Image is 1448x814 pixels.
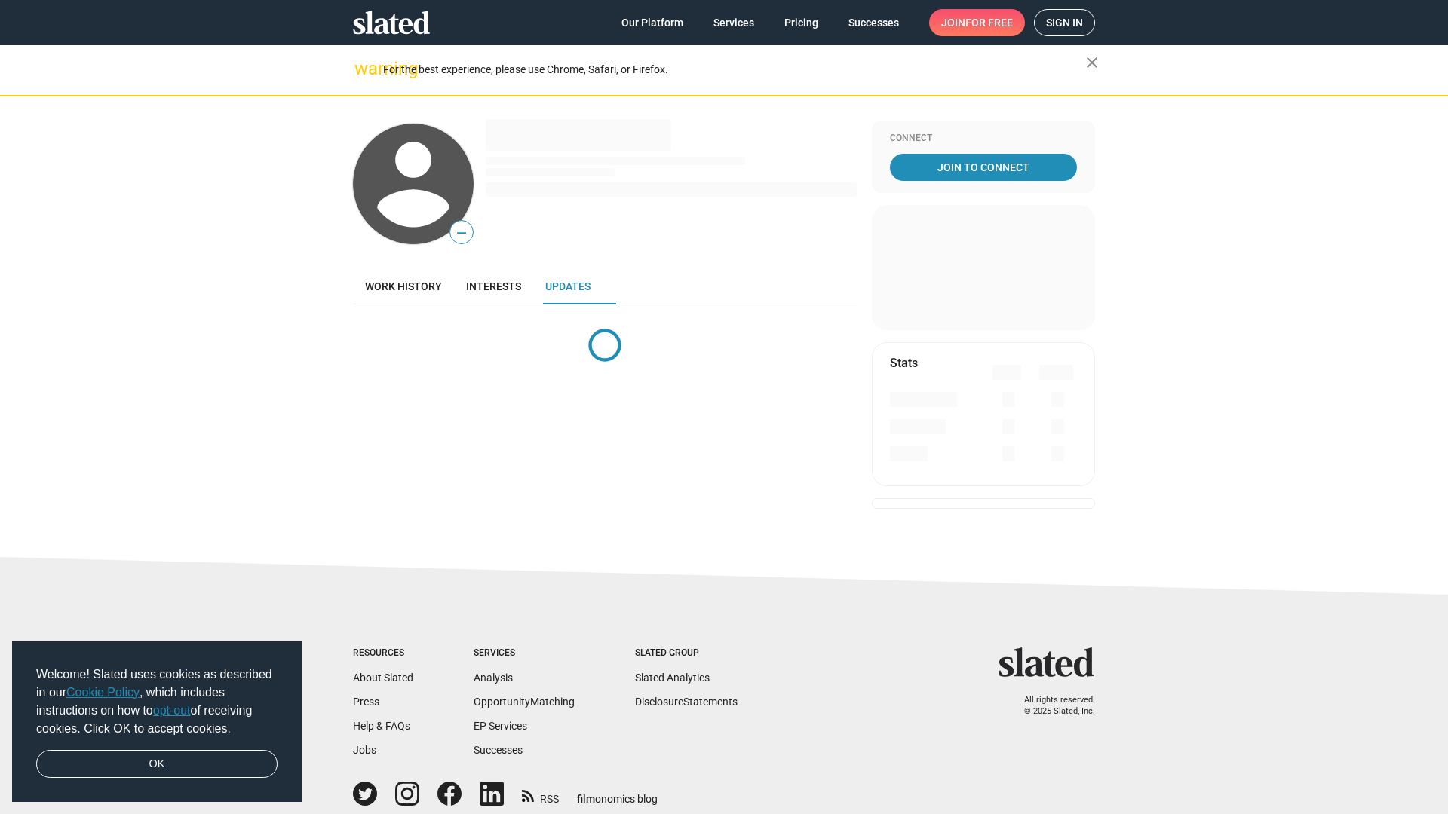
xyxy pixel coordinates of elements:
a: opt-out [153,704,191,717]
a: Our Platform [609,9,695,36]
span: — [450,223,473,243]
span: Welcome! Slated uses cookies as described in our , which includes instructions on how to of recei... [36,666,278,738]
a: Updates [533,268,603,304]
span: for free [965,9,1013,36]
a: Interests [454,268,533,304]
span: film [577,793,595,805]
a: Press [353,696,379,708]
a: Slated Analytics [635,672,710,684]
a: Join To Connect [890,154,1077,181]
span: Our Platform [621,9,683,36]
a: Work history [353,268,454,304]
a: filmonomics blog [577,780,658,806]
a: Cookie Policy [66,686,140,699]
mat-card-title: Stats [890,355,918,371]
a: Analysis [474,672,513,684]
a: Jobs [353,744,376,756]
div: Resources [353,647,413,659]
span: Sign in [1046,10,1083,35]
a: Help & FAQs [353,720,410,732]
a: OpportunityMatching [474,696,575,708]
a: Successes [474,744,523,756]
span: Services [713,9,754,36]
span: Join To Connect [893,154,1074,181]
span: Updates [545,280,591,292]
a: RSS [522,783,559,806]
span: Join [941,9,1013,36]
mat-icon: close [1083,54,1101,72]
div: For the best experience, please use Chrome, Safari, or Firefox. [383,60,1086,80]
a: About Slated [353,672,413,684]
span: Successes [848,9,899,36]
span: Work history [365,280,442,292]
div: Services [474,647,575,659]
p: All rights reserved. © 2025 Slated, Inc. [1008,695,1095,717]
a: DisclosureStatements [635,696,738,708]
a: Joinfor free [929,9,1025,36]
span: Pricing [784,9,818,36]
a: dismiss cookie message [36,750,278,779]
a: Successes [836,9,911,36]
div: Connect [890,133,1077,145]
div: cookieconsent [12,641,302,803]
a: EP Services [474,720,527,732]
span: Interests [466,280,521,292]
a: Services [701,9,766,36]
a: Pricing [772,9,830,36]
a: Sign in [1034,9,1095,36]
mat-icon: warning [354,60,373,78]
div: Slated Group [635,647,738,659]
